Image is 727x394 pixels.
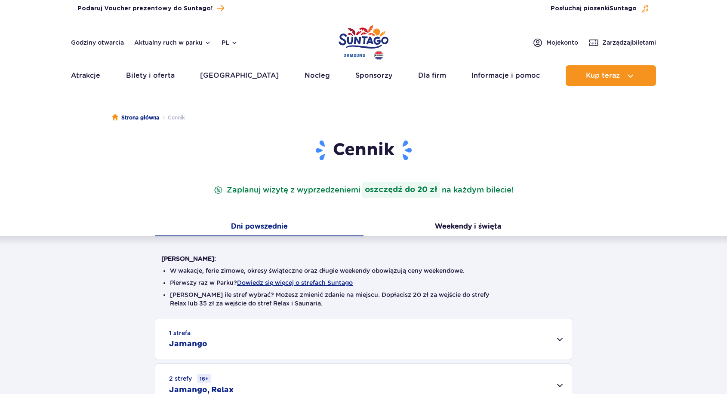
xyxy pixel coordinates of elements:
li: Pierwszy raz w Parku? [170,278,557,287]
a: Podaruj Voucher prezentowy do Suntago! [77,3,224,14]
small: 2 strefy [169,374,211,383]
span: Kup teraz [586,72,620,79]
button: Weekendy i święta [363,218,572,236]
h1: Cennik [161,139,566,162]
a: Sponsorzy [355,65,392,86]
button: Posłuchaj piosenkiSuntago [551,4,650,13]
a: [GEOGRAPHIC_DATA] [200,65,279,86]
button: Aktualny ruch w parku [134,39,211,46]
button: Dowiedz się więcej o strefach Suntago [237,279,353,286]
li: W wakacje, ferie zimowe, okresy świąteczne oraz długie weekendy obowiązują ceny weekendowe. [170,266,557,275]
a: Godziny otwarcia [71,38,124,47]
a: Nocleg [305,65,330,86]
button: pl [222,38,238,47]
a: Dla firm [418,65,446,86]
span: Podaruj Voucher prezentowy do Suntago! [77,4,213,13]
strong: [PERSON_NAME]: [161,255,216,262]
h2: Jamango [169,339,207,349]
button: Kup teraz [566,65,656,86]
a: Informacje i pomoc [471,65,540,86]
span: Posłuchaj piosenki [551,4,637,13]
p: Zaplanuj wizytę z wyprzedzeniem na każdym bilecie! [212,182,515,198]
strong: oszczędź do 20 zł [362,182,440,198]
small: 1 strefa [169,329,191,337]
button: Dni powszednie [155,218,363,236]
a: Bilety i oferta [126,65,175,86]
span: Zarządzaj biletami [602,38,656,47]
a: Mojekonto [533,37,578,48]
a: Atrakcje [71,65,100,86]
li: Cennik [159,113,185,122]
a: Zarządzajbiletami [588,37,656,48]
small: 16+ [197,374,211,383]
span: Suntago [610,6,637,12]
a: Park of Poland [339,21,388,61]
a: Strona główna [112,113,159,122]
span: Moje konto [546,38,578,47]
li: [PERSON_NAME] ile stref wybrać? Możesz zmienić zdanie na miejscu. Dopłacisz 20 zł za wejście do s... [170,290,557,308]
